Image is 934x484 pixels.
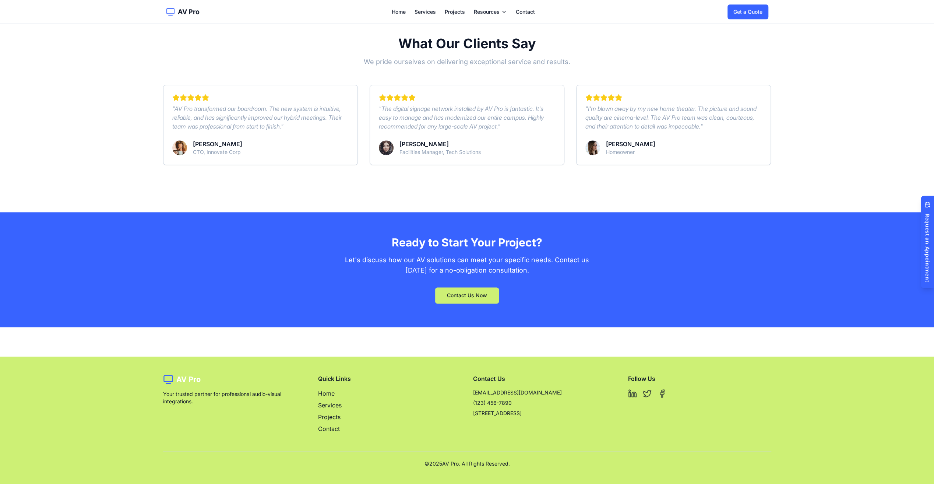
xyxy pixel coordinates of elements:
[318,390,335,397] a: Home
[924,214,931,282] span: Request an Appointment
[379,140,394,155] img: Michael Chen
[474,8,507,15] button: Resources
[163,390,306,405] p: Your trusted partner for professional audio-visual integrations.
[473,400,512,406] a: (123) 456-7890
[178,7,200,17] span: AV Pro
[585,104,762,131] p: " I'm blown away by my new home theater. The picture and sound quality are cinema-level. The AV P...
[163,236,771,249] h2: Ready to Start Your Project?
[399,140,481,148] p: [PERSON_NAME]
[921,196,934,288] button: Request an Appointment
[172,140,187,155] img: Sarah Johnson
[379,104,555,131] p: " The digital signage network installed by AV Pro is fantastic. It's easy to manage and has moder...
[473,410,616,417] li: [STREET_ADDRESS]
[193,148,242,156] p: CTO, Innovate Corp
[473,389,562,396] a: [EMAIL_ADDRESS][DOMAIN_NAME]
[318,413,341,421] a: Projects
[727,4,768,19] a: Get a Quote
[343,57,591,67] p: We pride ourselves on delivering exceptional service and results.
[318,374,461,383] h3: Quick Links
[172,104,349,131] p: " AV Pro transformed our boardroom. The new system is intuitive, reliable, and has significantly ...
[193,140,242,148] p: [PERSON_NAME]
[392,8,406,15] a: Home
[163,36,771,51] h2: What Our Clients Say
[318,425,340,432] a: Contact
[435,287,499,304] a: Contact Us Now
[473,374,616,383] h3: Contact Us
[445,8,465,15] a: Projects
[606,140,655,148] p: [PERSON_NAME]
[585,140,600,155] img: Emily Rodriguez
[606,148,655,156] p: Homeowner
[166,7,200,17] a: AV Pro
[399,148,481,156] p: Facilities Manager, Tech Solutions
[163,460,771,467] p: © 2025 AV Pro. All Rights Reserved.
[343,255,591,276] p: Let's discuss how our AV solutions can meet your specific needs. Contact us [DATE] for a no-oblig...
[176,374,201,385] span: AV Pro
[318,401,342,409] a: Services
[628,374,771,383] h3: Follow Us
[516,8,535,15] a: Contact
[415,8,436,15] a: Services
[163,374,306,385] a: AV Pro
